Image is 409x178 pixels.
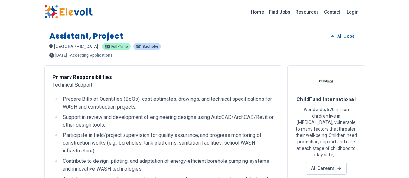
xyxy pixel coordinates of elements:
p: Worldwide, 570 million children live in [MEDICAL_DATA], vulnerable to many factors that threaten ... [296,106,357,158]
a: Resources [293,7,321,17]
span: ChildFund International [296,96,356,102]
li: Participate in field/project supervision for quality assurance, and progress monitoring of constr... [61,131,274,155]
span: [GEOGRAPHIC_DATA] [54,44,98,49]
h1: Assistant, Project [49,31,123,41]
a: All Jobs [326,31,360,41]
li: Contribute to design, piloting, and adaptation of energy-efficient borehole pumping systems and i... [61,157,274,173]
a: Contact [321,7,343,17]
a: All Careers [306,162,347,175]
a: Home [248,7,266,17]
span: Full-time [111,45,128,48]
li: Prepare Bills of Quantities (BoQs), cost estimates, drawings, and technical specifications for WA... [61,95,274,111]
span: Bachelor [143,45,158,48]
img: Elevolt [44,5,93,19]
img: ChildFund International [318,73,334,89]
a: Login [343,5,362,18]
p: - Accepting Applications [68,53,113,57]
a: Find Jobs [266,7,293,17]
strong: Primary Responsibilities [52,74,112,80]
span: [DATE] [55,53,67,57]
li: Support in review and development of engineering designs using AutoCAD/ArchCAD/Revit or other des... [61,113,274,129]
p: Technical Support [52,73,274,89]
